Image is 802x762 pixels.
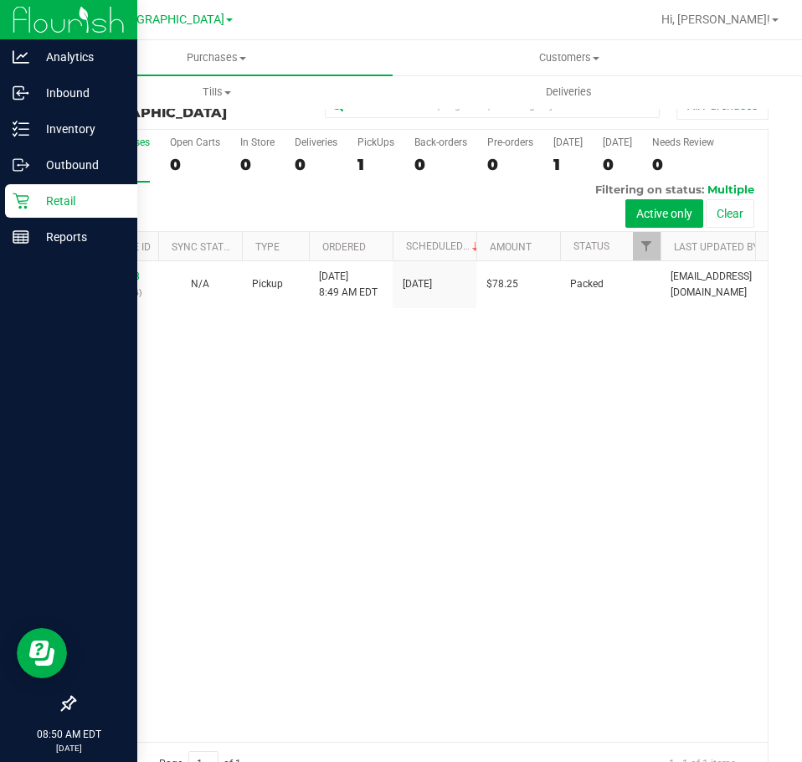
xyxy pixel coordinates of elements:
span: Deliveries [523,85,614,100]
div: Pre-orders [487,136,533,148]
p: Reports [29,227,130,247]
span: Hi, [PERSON_NAME]! [661,13,770,26]
div: 0 [652,155,714,174]
inline-svg: Inventory [13,121,29,137]
p: [DATE] [8,742,130,754]
a: Scheduled [406,240,482,252]
a: Ordered [322,241,366,253]
span: Customers [393,50,744,65]
div: Deliveries [295,136,337,148]
span: Not Applicable [191,278,209,290]
p: 08:50 AM EDT [8,727,130,742]
div: 0 [414,155,467,174]
div: 0 [240,155,275,174]
a: Type [255,241,280,253]
span: Purchases [40,50,393,65]
span: Tills [41,85,392,100]
span: [GEOGRAPHIC_DATA] [110,13,224,27]
span: Multiple [707,183,754,196]
div: PickUps [357,136,394,148]
div: [DATE] [603,136,632,148]
div: 0 [170,155,220,174]
div: In Store [240,136,275,148]
span: [DATE] 8:49 AM EDT [319,269,378,301]
div: 1 [553,155,583,174]
span: Packed [570,276,604,292]
a: Amount [490,241,532,253]
inline-svg: Inbound [13,85,29,101]
button: N/A [191,276,209,292]
a: Last Updated By [674,241,758,253]
div: Needs Review [652,136,714,148]
a: Filter [633,232,661,260]
div: 1 [357,155,394,174]
a: Deliveries [393,75,745,110]
span: [GEOGRAPHIC_DATA] [74,105,227,121]
p: Inbound [29,83,130,103]
span: Pickup [252,276,283,292]
h3: Purchase Summary: [74,90,306,120]
p: Inventory [29,119,130,139]
p: Outbound [29,155,130,175]
div: Back-orders [414,136,467,148]
div: 0 [295,155,337,174]
a: Customers [393,40,745,75]
a: Sync Status [172,241,236,253]
p: Analytics [29,47,130,67]
inline-svg: Retail [13,193,29,209]
span: Filtering on status: [595,183,704,196]
div: 0 [603,155,632,174]
inline-svg: Outbound [13,157,29,173]
div: [DATE] [553,136,583,148]
p: Retail [29,191,130,211]
span: [DATE] [403,276,432,292]
span: $78.25 [486,276,518,292]
a: Status [573,240,609,252]
a: Tills [40,75,393,110]
button: Active only [625,199,703,228]
inline-svg: Analytics [13,49,29,65]
div: Open Carts [170,136,220,148]
inline-svg: Reports [13,229,29,245]
a: Purchases [40,40,393,75]
div: 0 [487,155,533,174]
iframe: Resource center [17,628,67,678]
button: Clear [706,199,754,228]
